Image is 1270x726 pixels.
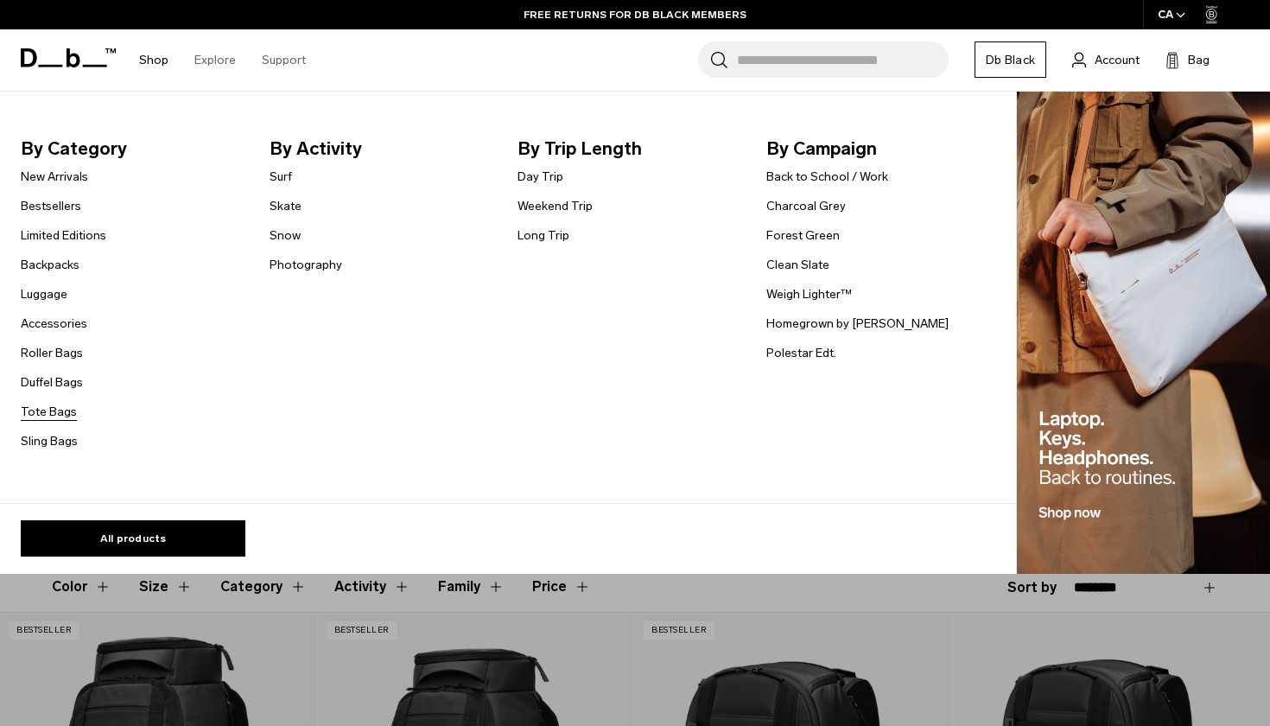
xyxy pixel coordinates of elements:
[21,197,81,215] a: Bestsellers
[262,29,306,91] a: Support
[1017,92,1270,575] img: Db
[21,285,67,303] a: Luggage
[518,168,563,186] a: Day Trip
[126,29,319,91] nav: Main Navigation
[766,168,888,186] a: Back to School / Work
[766,197,846,215] a: Charcoal Grey
[21,256,79,274] a: Backpacks
[21,226,106,245] a: Limited Editions
[518,135,739,162] span: By Trip Length
[518,226,569,245] a: Long Trip
[21,520,245,557] a: All products
[270,168,292,186] a: Surf
[21,135,242,162] span: By Category
[766,135,987,162] span: By Campaign
[139,29,168,91] a: Shop
[766,256,829,274] a: Clean Slate
[21,315,87,333] a: Accessories
[270,256,342,274] a: Photography
[194,29,236,91] a: Explore
[766,226,840,245] a: Forest Green
[270,135,491,162] span: By Activity
[270,197,302,215] a: Skate
[1072,49,1140,70] a: Account
[21,403,77,421] a: Tote Bags
[21,373,83,392] a: Duffel Bags
[1165,49,1210,70] button: Bag
[1188,51,1210,69] span: Bag
[766,285,852,303] a: Weigh Lighter™
[518,197,593,215] a: Weekend Trip
[1095,51,1140,69] span: Account
[975,41,1046,78] a: Db Black
[21,344,83,362] a: Roller Bags
[766,344,836,362] a: Polestar Edt.
[21,432,78,450] a: Sling Bags
[21,168,88,186] a: New Arrivals
[524,7,746,22] a: FREE RETURNS FOR DB BLACK MEMBERS
[270,226,301,245] a: Snow
[766,315,949,333] a: Homegrown by [PERSON_NAME]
